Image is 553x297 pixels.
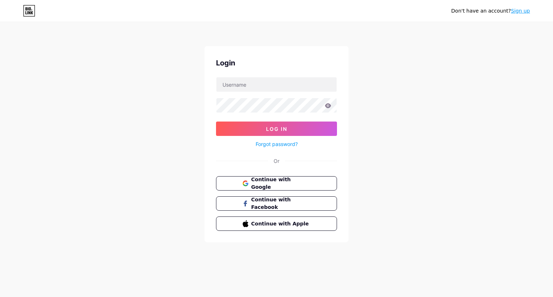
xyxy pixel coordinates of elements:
[216,77,337,92] input: Username
[216,122,337,136] button: Log In
[216,216,337,231] button: Continue with Apple
[251,196,311,211] span: Continue with Facebook
[266,126,287,132] span: Log In
[251,176,311,191] span: Continue with Google
[216,176,337,191] button: Continue with Google
[256,140,298,148] a: Forgot password?
[511,8,530,14] a: Sign up
[216,58,337,68] div: Login
[216,196,337,211] button: Continue with Facebook
[274,157,279,165] div: Or
[251,220,311,228] span: Continue with Apple
[451,7,530,15] div: Don't have an account?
